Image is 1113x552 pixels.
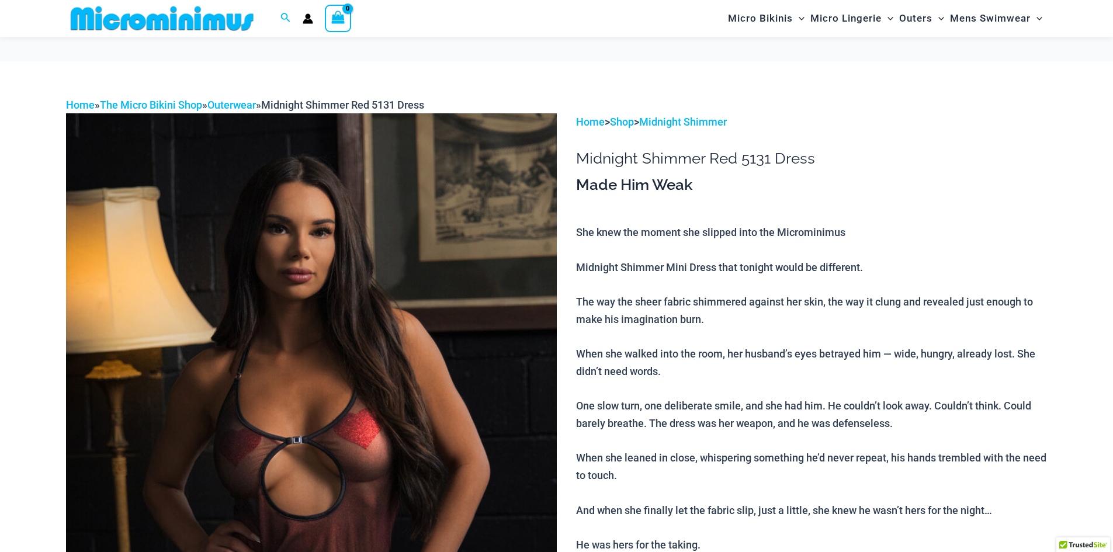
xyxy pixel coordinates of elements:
[576,113,1047,131] p: > >
[66,99,95,111] a: Home
[576,175,1047,195] h3: Made Him Weak
[576,150,1047,168] h1: Midnight Shimmer Red 5131 Dress
[810,4,882,33] span: Micro Lingerie
[728,4,793,33] span: Micro Bikinis
[66,5,258,32] img: MM SHOP LOGO FLAT
[280,11,291,26] a: Search icon link
[950,4,1031,33] span: Mens Swimwear
[725,4,807,33] a: Micro BikinisMenu ToggleMenu Toggle
[639,116,727,128] a: Midnight Shimmer
[261,99,424,111] span: Midnight Shimmer Red 5131 Dress
[325,5,352,32] a: View Shopping Cart, empty
[932,4,944,33] span: Menu Toggle
[576,116,605,128] a: Home
[896,4,947,33] a: OutersMenu ToggleMenu Toggle
[793,4,805,33] span: Menu Toggle
[1031,4,1042,33] span: Menu Toggle
[882,4,893,33] span: Menu Toggle
[207,99,256,111] a: Outerwear
[66,99,424,111] span: » » »
[723,2,1048,35] nav: Site Navigation
[899,4,932,33] span: Outers
[947,4,1045,33] a: Mens SwimwearMenu ToggleMenu Toggle
[807,4,896,33] a: Micro LingerieMenu ToggleMenu Toggle
[100,99,202,111] a: The Micro Bikini Shop
[303,13,313,24] a: Account icon link
[610,116,634,128] a: Shop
